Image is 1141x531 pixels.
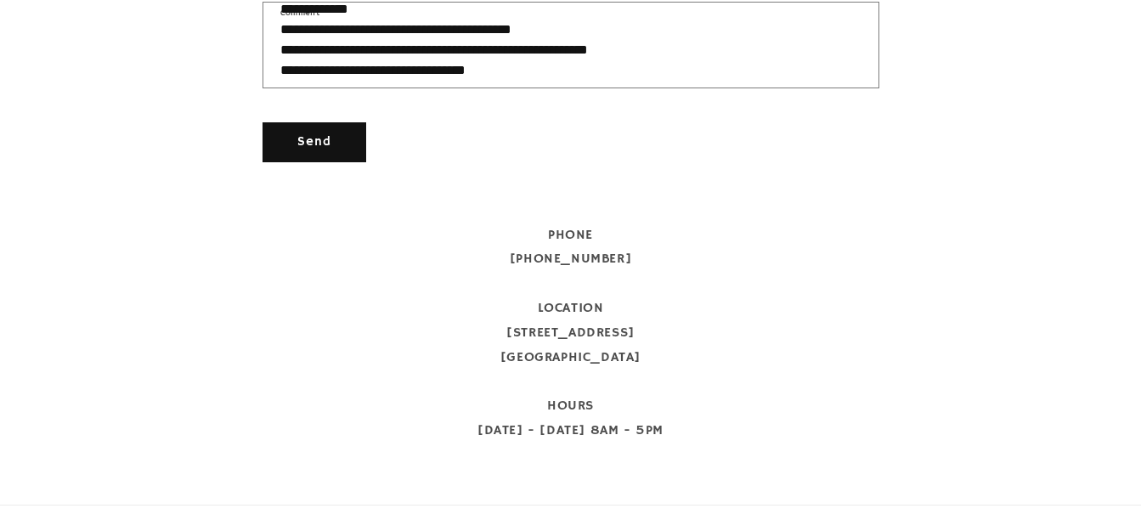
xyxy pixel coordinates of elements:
[506,325,635,342] span: [STREET_ADDRESS]
[538,300,604,317] span: LOCATION
[510,251,631,268] span: [PHONE_NUMBER]
[548,227,593,244] span: PHONE
[263,122,366,162] button: Send
[477,422,664,439] span: [DATE] - [DATE] 8AM - 5PM
[547,398,594,415] span: HOURS
[500,349,641,366] span: [GEOGRAPHIC_DATA]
